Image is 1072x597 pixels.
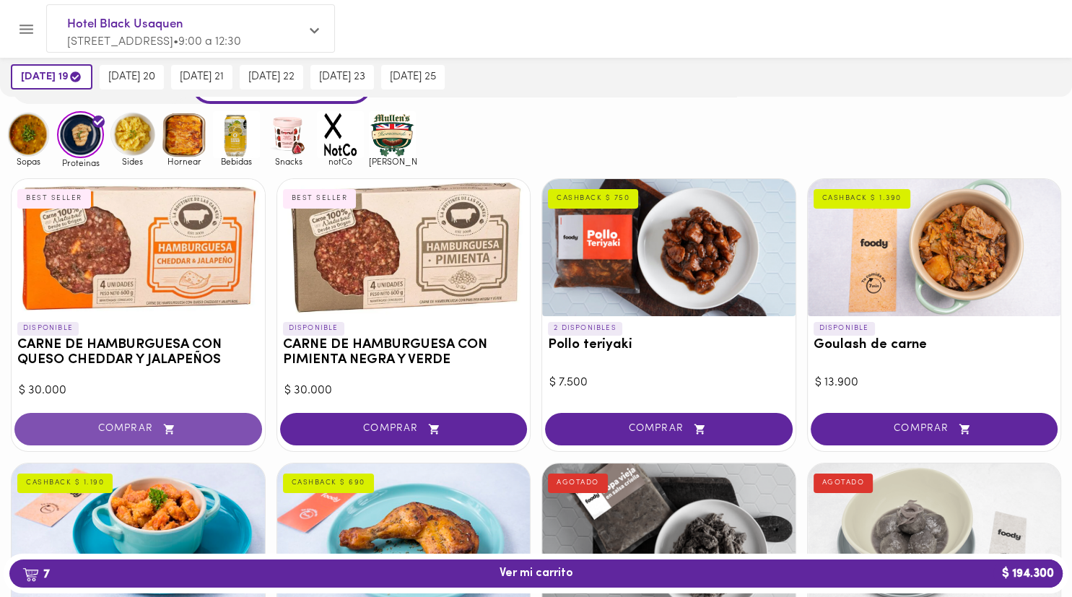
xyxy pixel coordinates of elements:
span: Snacks [265,157,312,166]
button: [DATE] 22 [240,65,303,90]
p: DISPONIBLE [814,322,875,335]
div: CARNE DE HAMBURGUESA CON PIMIENTA NEGRA Y VERDE [277,179,531,316]
span: [DATE] 21 [180,71,224,84]
img: notCo [317,111,364,158]
h3: Pollo teriyaki [548,338,790,353]
span: Ver mi carrito [500,567,573,580]
h3: Goulash de carne [814,338,1055,353]
span: COMPRAR [829,423,1040,435]
div: CARNE DE HAMBURGUESA CON QUESO CHEDDAR Y JALAPEÑOS [12,179,265,316]
span: COMPRAR [298,423,510,435]
div: AGOTADO [814,474,873,492]
span: Sides [109,157,156,166]
span: Bebidas [213,157,260,166]
span: [DATE] 23 [319,71,365,84]
p: DISPONIBLE [283,322,344,335]
span: [DATE] 25 [390,71,436,84]
span: Hornear [161,157,208,166]
img: mullens [369,111,416,158]
div: $ 13.900 [815,375,1054,391]
div: CASHBACK $ 750 [548,189,638,208]
div: $ 30.000 [284,383,523,399]
span: COMPRAR [563,423,775,435]
img: Snacks [265,111,312,158]
span: COMPRAR [32,423,244,435]
div: $ 30.000 [19,383,258,399]
span: Proteinas [57,158,104,167]
button: [DATE] 21 [171,65,232,90]
p: DISPONIBLE [17,322,79,335]
button: [DATE] 25 [381,65,445,90]
img: Bebidas [213,111,260,158]
span: Hotel Black Usaquen [67,15,300,34]
h3: CARNE DE HAMBURGUESA CON PIMIENTA NEGRA Y VERDE [283,338,525,368]
b: 7 [14,565,58,583]
div: Goulash de carne [808,179,1061,316]
div: CASHBACK $ 690 [283,474,374,492]
img: Sopas [5,111,52,158]
img: cart.png [22,567,39,582]
span: [PERSON_NAME] [369,157,416,166]
button: COMPRAR [14,413,262,445]
button: 7Ver mi carrito$ 194.300 [9,559,1063,588]
button: COMPRAR [811,413,1058,445]
button: [DATE] 20 [100,65,164,90]
span: [DATE] 19 [21,70,82,84]
div: AGOTADO [548,474,608,492]
div: CASHBACK $ 1.390 [814,189,910,208]
div: Pollo teriyaki [542,179,796,316]
div: $ 7.500 [549,375,788,391]
img: Hornear [161,111,208,158]
span: [DATE] 22 [248,71,295,84]
span: notCo [317,157,364,166]
img: Sides [109,111,156,158]
span: Sopas [5,157,52,166]
button: COMPRAR [545,413,793,445]
button: COMPRAR [280,413,528,445]
span: [DATE] 20 [108,71,155,84]
button: [DATE] 23 [310,65,374,90]
div: CASHBACK $ 1.190 [17,474,113,492]
div: BEST SELLER [17,189,91,208]
div: BEST SELLER [283,189,357,208]
span: [STREET_ADDRESS] • 9:00 a 12:30 [67,36,241,48]
iframe: Messagebird Livechat Widget [988,513,1058,583]
p: 2 DISPONIBLES [548,322,622,335]
h3: CARNE DE HAMBURGUESA CON QUESO CHEDDAR Y JALAPEÑOS [17,338,259,368]
img: Proteinas [57,111,104,158]
button: [DATE] 19 [11,64,92,90]
button: Menu [9,12,44,47]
